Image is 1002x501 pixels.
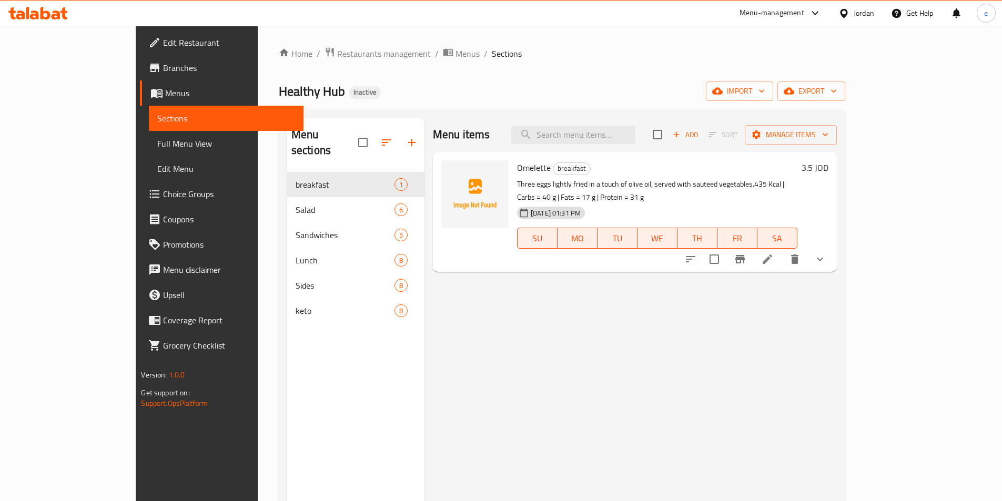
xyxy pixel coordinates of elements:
[279,79,345,103] span: Healthy Hub
[140,308,303,333] a: Coverage Report
[433,127,490,142] h2: Menu items
[149,106,303,131] a: Sections
[169,368,185,382] span: 1.0.0
[287,222,424,248] div: Sandwiches5
[394,279,408,292] div: items
[522,231,553,246] span: SU
[394,203,408,216] div: items
[642,231,673,246] span: WE
[669,127,702,143] span: Add item
[802,160,828,175] h6: 3.5 JOD
[296,279,394,292] div: Sides
[157,137,295,150] span: Full Menu View
[717,228,757,249] button: FR
[349,88,381,97] span: Inactive
[296,178,394,191] span: breakfast
[677,228,717,249] button: TH
[703,248,725,270] span: Select to update
[157,162,295,175] span: Edit Menu
[140,80,303,106] a: Menus
[671,129,700,141] span: Add
[163,339,295,352] span: Grocery Checklist
[287,273,424,298] div: Sides8
[279,47,845,60] nav: breadcrumb
[374,130,399,155] span: Sort sections
[296,254,394,267] span: Lunch
[395,255,407,265] span: 8
[706,81,773,101] button: import
[141,386,189,400] span: Get support on:
[678,247,703,272] button: sort-choices
[722,231,753,246] span: FR
[745,125,837,145] button: Manage items
[511,126,635,144] input: search
[287,172,424,197] div: breakfast1
[786,85,837,98] span: export
[296,203,394,216] span: Salad
[807,247,833,272] button: show more
[291,127,358,158] h2: Menu sections
[553,162,590,175] span: breakfast
[598,228,637,249] button: TU
[349,86,381,99] div: Inactive
[553,162,591,175] div: breakfast
[149,156,303,181] a: Edit Menu
[702,127,745,143] span: Select section first
[984,7,988,19] span: e
[602,231,633,246] span: TU
[140,282,303,308] a: Upsell
[435,47,439,60] li: /
[140,30,303,55] a: Edit Restaurant
[517,160,551,176] span: Omelette
[296,229,394,241] span: Sandwiches
[854,7,874,19] div: Jordan
[394,178,408,191] div: items
[761,253,774,265] a: Edit menu item
[165,87,295,99] span: Menus
[317,47,320,60] li: /
[777,81,845,101] button: export
[395,281,407,291] span: 8
[727,247,753,272] button: Branch-specific-item
[395,306,407,316] span: 8
[140,333,303,358] a: Grocery Checklist
[517,228,558,249] button: SU
[740,7,804,19] div: Menu-management
[527,208,585,218] span: [DATE] 01:31 PM
[394,229,408,241] div: items
[492,47,522,60] span: Sections
[163,36,295,49] span: Edit Restaurant
[714,85,765,98] span: import
[395,180,407,190] span: 1
[163,62,295,74] span: Branches
[395,230,407,240] span: 5
[296,304,394,317] span: keto
[399,130,424,155] button: Add section
[325,47,431,60] a: Restaurants management
[140,232,303,257] a: Promotions
[163,213,295,226] span: Coupons
[140,181,303,207] a: Choice Groups
[637,228,677,249] button: WE
[443,47,480,60] a: Menus
[163,263,295,276] span: Menu disclaimer
[163,188,295,200] span: Choice Groups
[157,112,295,125] span: Sections
[456,47,480,60] span: Menus
[287,248,424,273] div: Lunch8
[337,47,431,60] span: Restaurants management
[682,231,713,246] span: TH
[352,131,374,154] span: Select all sections
[287,298,424,323] div: keto8
[149,131,303,156] a: Full Menu View
[163,314,295,326] span: Coverage Report
[287,168,424,328] nav: Menu sections
[394,304,408,317] div: items
[762,231,793,246] span: SA
[287,197,424,222] div: Salad6
[669,127,702,143] button: Add
[395,205,407,215] span: 6
[562,231,593,246] span: MO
